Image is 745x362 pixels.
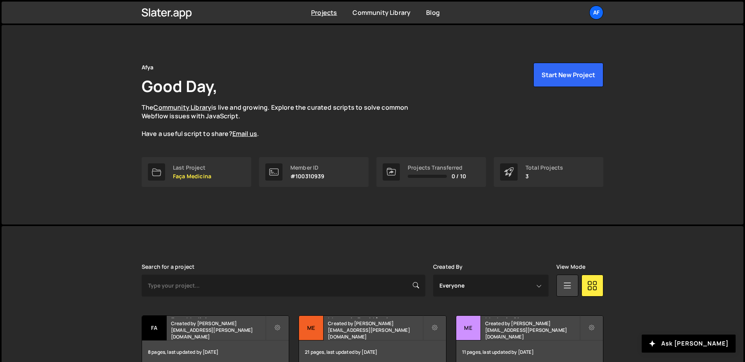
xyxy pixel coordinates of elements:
[142,316,167,340] div: Fa
[485,316,579,318] h2: Medcel - Site
[408,165,466,171] div: Projects Transferred
[142,157,251,187] a: Last Project Faça Medicina
[171,320,265,340] small: Created by [PERSON_NAME][EMAIL_ADDRESS][PERSON_NAME][DOMAIN_NAME]
[525,165,563,171] div: Total Projects
[589,5,603,20] a: Af
[290,173,325,179] p: #100310939
[173,173,211,179] p: Faça Medicina
[142,63,154,72] div: Afya
[142,264,194,270] label: Search for a project
[171,316,265,318] h2: Faça Medicina
[142,75,218,97] h1: Good Day,
[452,173,466,179] span: 0 / 10
[142,103,423,138] p: The is live and growing. Explore the curated scripts to solve common Webflow issues with JavaScri...
[232,129,257,138] a: Email us
[642,335,736,353] button: Ask [PERSON_NAME]
[433,264,463,270] label: Created By
[142,275,425,297] input: Type your project...
[353,8,410,17] a: Community Library
[485,320,579,340] small: Created by [PERSON_NAME][EMAIL_ADDRESS][PERSON_NAME][DOMAIN_NAME]
[311,8,337,17] a: Projects
[525,173,563,179] p: 3
[328,320,422,340] small: Created by [PERSON_NAME][EMAIL_ADDRESS][PERSON_NAME][DOMAIN_NAME]
[299,316,324,340] div: Me
[328,316,422,318] h2: Mentoria Residência
[153,103,211,112] a: Community Library
[426,8,440,17] a: Blog
[173,165,211,171] div: Last Project
[290,165,325,171] div: Member ID
[556,264,585,270] label: View Mode
[456,316,481,340] div: Me
[533,63,603,87] button: Start New Project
